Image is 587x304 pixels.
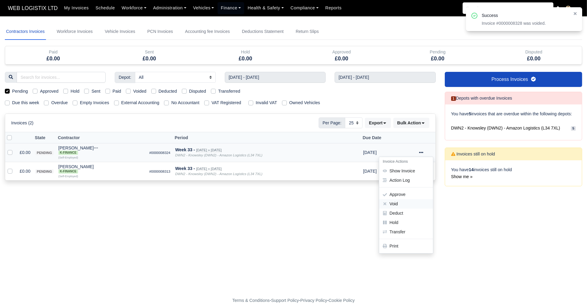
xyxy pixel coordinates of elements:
div: Hold [202,49,289,56]
label: Approved [40,88,58,95]
a: Process Invoices [445,72,582,87]
th: State [33,132,56,143]
th: Period [173,132,361,143]
label: External Accounting [121,99,159,106]
div: [PERSON_NAME] K-Finance [58,146,145,155]
a: Vehicles [190,2,218,14]
h6: Depots with overdue Invoices [451,96,512,101]
label: Pending [12,88,28,95]
h5: £0.00 [202,56,289,62]
h5: £0.00 [298,56,385,62]
button: Approve [379,190,433,199]
button: Bulk Action [393,118,429,128]
a: Contractors Invoices [5,24,46,40]
div: Sent [106,49,193,56]
h5: £0.00 [394,56,481,62]
div: Disputed [486,46,582,64]
a: WEB LOGISTIX LTD [5,2,61,14]
span: 1 [451,96,456,101]
span: K-Finance [58,151,78,155]
div: Paid [5,46,101,64]
a: Deductions Statement [241,24,285,40]
input: Search for invoices... [17,72,106,83]
strong: 5 [469,111,471,116]
a: Finance [218,2,244,14]
a: My Invoices [61,2,92,14]
small: (Self-Employed) [58,156,78,159]
small: [DATE] » [DATE] [196,148,221,152]
h5: £0.00 [106,56,193,62]
div: Invoice #0000008328 was voided. [482,20,568,26]
label: Hold [71,88,79,95]
span: DWN2 - Knowsley (DWN2) - Amazon Logistics (L34 7XL) [451,125,560,132]
i: DWN2 - Knowsley (DWN2) - Amazon Logistics (L34 7XL) [175,172,262,176]
div: Export [365,118,393,128]
label: Paid [113,88,121,95]
label: Empty Invoices [80,99,109,106]
a: Cookie Policy [329,298,355,303]
span: 1 day from now [363,150,377,155]
label: Voided [133,88,146,95]
label: Overdue [51,99,68,106]
div: [PERSON_NAME] [58,165,145,174]
span: 5 [571,126,576,131]
a: Reports [322,2,345,14]
div: Paid [10,49,97,56]
button: Export [365,118,391,128]
h6: Invoice Actions [379,157,433,166]
div: You have invoices still on hold [445,160,582,186]
span: Depot: [115,72,135,83]
div: Approved [298,49,385,56]
label: Invalid VAT [256,99,277,106]
label: Deducted [159,88,177,95]
a: Accounting fee Invoices [184,24,231,40]
span: pending [35,169,54,174]
a: PCN Invoices [146,24,174,40]
span: Per Page: [319,117,345,128]
div: Pending [394,49,481,56]
a: Vehicle Invoices [103,24,136,40]
label: Disputed [189,88,206,95]
a: Return Slips [294,24,320,40]
a: Hold [379,218,433,227]
label: VAT Registered [212,99,241,106]
a: Schedule [92,2,118,14]
input: Search... [463,2,553,14]
h6: Invoices (2) [11,120,34,126]
span: 1 day from now [363,169,377,174]
h5: £0.00 [10,56,97,62]
a: Compliance [287,2,322,14]
th: Contractor [56,132,147,143]
div: - - - [121,297,466,304]
h6: Invoices still on hold [451,152,495,157]
a: Health & Safety [244,2,287,14]
a: Administration [150,2,190,14]
td: £0.00 [17,162,33,180]
a: DWN2 - Knowsley (DWN2) - Amazon Logistics (L34 7XL) 5 [451,122,576,134]
div: Success [482,12,568,19]
label: Sent [91,88,100,95]
h5: £0.00 [490,56,577,62]
label: Transferred [218,88,240,95]
a: Show Invoice [379,166,433,176]
a: Show me » [451,174,473,179]
div: Sent [101,46,198,64]
small: #0000008313 [149,170,170,173]
strong: Week 33 - [175,147,195,152]
th: Due Date [361,132,407,143]
div: [PERSON_NAME] [58,146,145,155]
div: Pending [390,46,486,64]
iframe: Chat Widget [478,234,587,304]
a: Workforce Invoices [56,24,94,40]
label: Owned Vehicles [289,99,320,106]
div: Hold [197,46,293,64]
span: pending [35,151,54,155]
input: End week... [335,72,435,83]
p: You have invoices that are overdue within the following depots: [451,110,576,117]
i: DWN2 - Knowsley (DWN2) - Amazon Logistics (L34 7XL) [175,153,262,157]
input: Start week... [225,72,326,83]
div: [PERSON_NAME] K-Finance [58,165,145,174]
